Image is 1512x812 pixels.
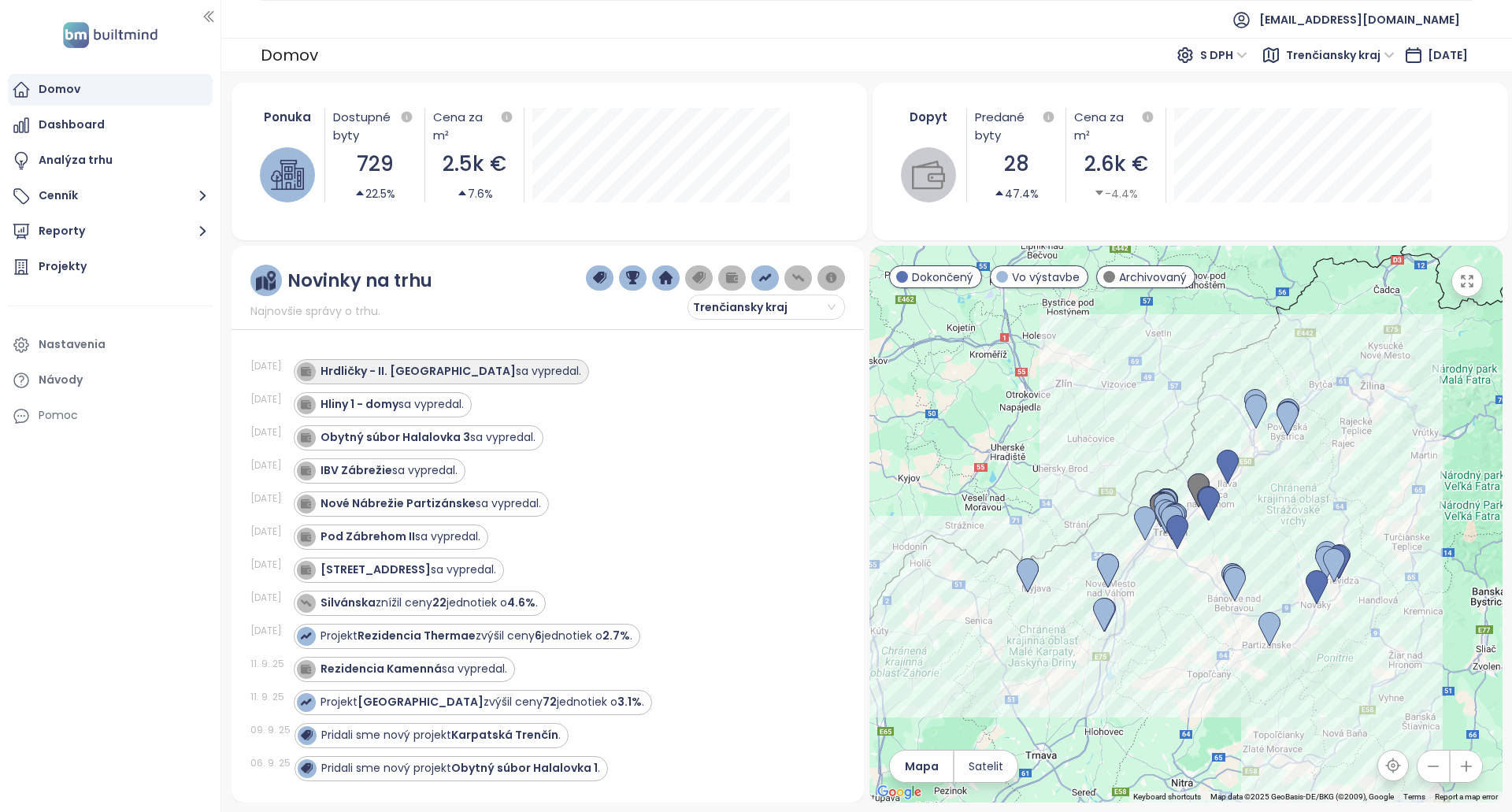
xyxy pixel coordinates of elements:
[791,271,806,285] img: price-decreases.png
[300,498,311,509] img: icon
[250,624,290,638] div: [DATE]
[8,180,213,212] button: Cenník
[300,432,311,443] img: icon
[321,661,507,677] div: sa vypredal.
[321,562,496,578] div: sa vypredal.
[58,19,162,51] img: logo
[321,628,632,644] div: Projekt zvýšil ceny jednotiek o .
[890,751,953,782] button: Mapa
[250,558,290,572] div: [DATE]
[333,108,417,144] div: Dostupné byty
[300,564,311,575] img: icon
[354,185,395,202] div: 22.5%
[8,329,213,361] a: Nastavenia
[617,694,642,710] strong: 3.1%
[250,591,290,605] div: [DATE]
[358,628,476,643] strong: Rezidencia Thermae
[8,216,213,247] button: Reporty
[433,108,498,144] div: Cena za m²
[250,690,290,704] div: 11. 9. 25
[8,145,213,176] a: Analýza trhu
[300,465,311,476] img: icon
[543,694,557,710] strong: 72
[333,148,417,180] div: 729
[873,782,925,803] img: Google
[457,185,493,202] div: 7.6%
[1012,269,1080,286] span: Vo výstavbe
[287,271,432,291] div: Novinky na trhu
[1286,43,1395,67] span: Trenčiansky kraj
[300,663,311,674] img: icon
[321,462,392,478] strong: IBV Zábrežie
[321,363,581,380] div: sa vypredal.
[451,727,558,743] strong: Karpatská Trenčín
[300,365,311,376] img: icon
[39,80,80,99] div: Domov
[258,108,317,126] div: Ponuka
[8,400,213,432] div: Pomoc
[692,271,706,285] img: price-tag-grey.png
[1435,792,1498,801] a: Report a map error
[975,148,1058,180] div: 28
[354,187,365,198] span: caret-up
[321,661,442,677] strong: Rezidencia Kamenná
[39,335,106,354] div: Nastavenia
[39,257,87,276] div: Projekty
[432,595,447,610] strong: 22
[358,694,484,710] strong: [GEOGRAPHIC_DATA]
[321,595,538,611] div: znížil ceny jednotiek o .
[899,108,958,126] div: Dopyt
[39,150,113,170] div: Analýza trhu
[758,271,773,285] img: price-increases.png
[693,295,836,319] span: Trenčiansky kraj
[659,271,673,285] img: home-dark-blue.png
[725,271,739,285] img: wallet-dark-grey.png
[535,628,542,643] strong: 6
[451,760,598,776] strong: Obytný súbor Halalovka 1
[1074,148,1158,180] div: 2.6k €
[321,694,644,710] div: Projekt zvýšil ceny jednotiek o .
[321,429,535,446] div: sa vypredal.
[321,396,464,413] div: sa vypredal.
[321,760,600,777] div: Pridali sme nový projekt .
[1428,47,1468,63] span: [DATE]
[261,41,318,69] div: Domov
[905,758,939,775] span: Mapa
[256,271,276,291] img: ruler
[912,158,945,191] img: wallet
[507,595,535,610] strong: 4.6%
[250,525,290,539] div: [DATE]
[626,271,640,285] img: trophy-dark-blue.png
[969,758,1003,775] span: Satelit
[602,628,630,643] strong: 2.7%
[301,729,312,740] img: icon
[321,462,458,479] div: sa vypredal.
[433,148,517,180] div: 2.5k €
[994,185,1039,202] div: 47.4%
[8,109,213,141] a: Dashboard
[321,396,398,412] strong: Hliny 1 - domy
[975,108,1058,144] div: Predané byty
[954,751,1017,782] button: Satelit
[250,302,380,320] span: Najnovšie správy o trhu.
[321,528,480,545] div: sa vypredal.
[39,115,105,135] div: Dashboard
[300,399,311,410] img: icon
[250,359,290,373] div: [DATE]
[1259,1,1460,39] span: [EMAIL_ADDRESS][DOMAIN_NAME]
[1119,269,1187,286] span: Archivovaný
[8,365,213,396] a: Návody
[250,491,290,506] div: [DATE]
[300,597,311,608] img: icon
[1200,43,1247,67] span: S DPH
[8,74,213,106] a: Domov
[300,630,311,641] img: icon
[825,271,839,285] img: information-circle.png
[1133,792,1201,803] button: Keyboard shortcuts
[1403,792,1425,801] a: Terms (opens in new tab)
[321,363,516,379] strong: Hrdličky - II. [GEOGRAPHIC_DATA]
[321,429,470,445] strong: Obytný súbor Halalovka 3
[39,370,83,390] div: Návody
[1094,185,1138,202] div: -4.4%
[250,657,290,671] div: 11. 9. 25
